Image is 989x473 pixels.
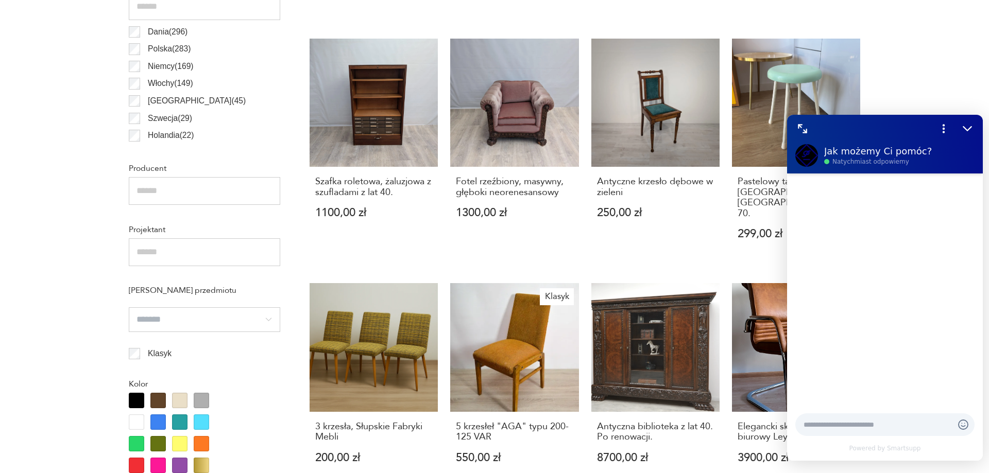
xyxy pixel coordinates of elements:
[148,347,172,360] p: Klasyk
[148,94,246,108] p: [GEOGRAPHIC_DATA] ( 45 )
[148,77,193,90] p: Włochy ( 149 )
[129,377,280,391] p: Kolor
[148,60,193,73] p: Niemcy ( 169 )
[787,115,983,461] iframe: Smartsupp widget messenger
[315,452,433,463] p: 200,00 zł
[591,39,720,264] a: Antyczne krzesło dębowe w zieleniAntyczne krzesło dębowe w zieleni250,00 zł
[597,452,714,463] p: 8700,00 zł
[738,422,855,443] h3: Elegancki skórzany fotel biurowy Leyform
[456,177,573,198] h3: Fotel rzeźbiony, masywny, głęboki neorenesansowy
[148,25,187,39] p: Dania ( 296 )
[129,284,280,297] p: [PERSON_NAME] przedmiotu
[597,207,714,218] p: 250,00 zł
[129,162,280,175] p: Producent
[738,452,855,463] p: 3900,00 zł
[310,39,438,264] a: Szafka roletowa, żaluzjowa z szufladami z lat 40.Szafka roletowa, żaluzjowa z szufladami z lat 40...
[738,177,855,219] h3: Pastelowy taboret, [GEOGRAPHIC_DATA], [GEOGRAPHIC_DATA], lata 70.
[738,229,855,239] p: 299,00 zł
[315,207,433,218] p: 1100,00 zł
[148,42,191,56] p: Polska ( 283 )
[129,223,280,236] p: Projektant
[450,39,578,264] a: Fotel rzeźbiony, masywny, głęboki neorenesansowyFotel rzeźbiony, masywny, głęboki neorenesansowy1...
[732,39,860,264] a: Pastelowy taboret, Union, Niemcy, lata 70.Pastelowy taboret, [GEOGRAPHIC_DATA], [GEOGRAPHIC_DATA]...
[315,177,433,198] h3: Szafka roletowa, żaluzjowa z szufladami z lat 40.
[315,422,433,443] h3: 3 krzesła, Słupskie Fabryki Mebli
[597,422,714,443] h3: Antyczna biblioteka z lat 40. Po renowacji.
[456,422,573,443] h3: 5 krzesłeł "AGA" typu 200-125 VAR
[597,177,714,198] h3: Antyczne krzesło dębowe w zieleni
[148,146,189,160] p: Czechy ( 22 )
[456,452,573,463] p: 550,00 zł
[148,112,192,125] p: Szwecja ( 29 )
[148,129,194,142] p: Holandia ( 22 )
[456,207,573,218] p: 1300,00 zł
